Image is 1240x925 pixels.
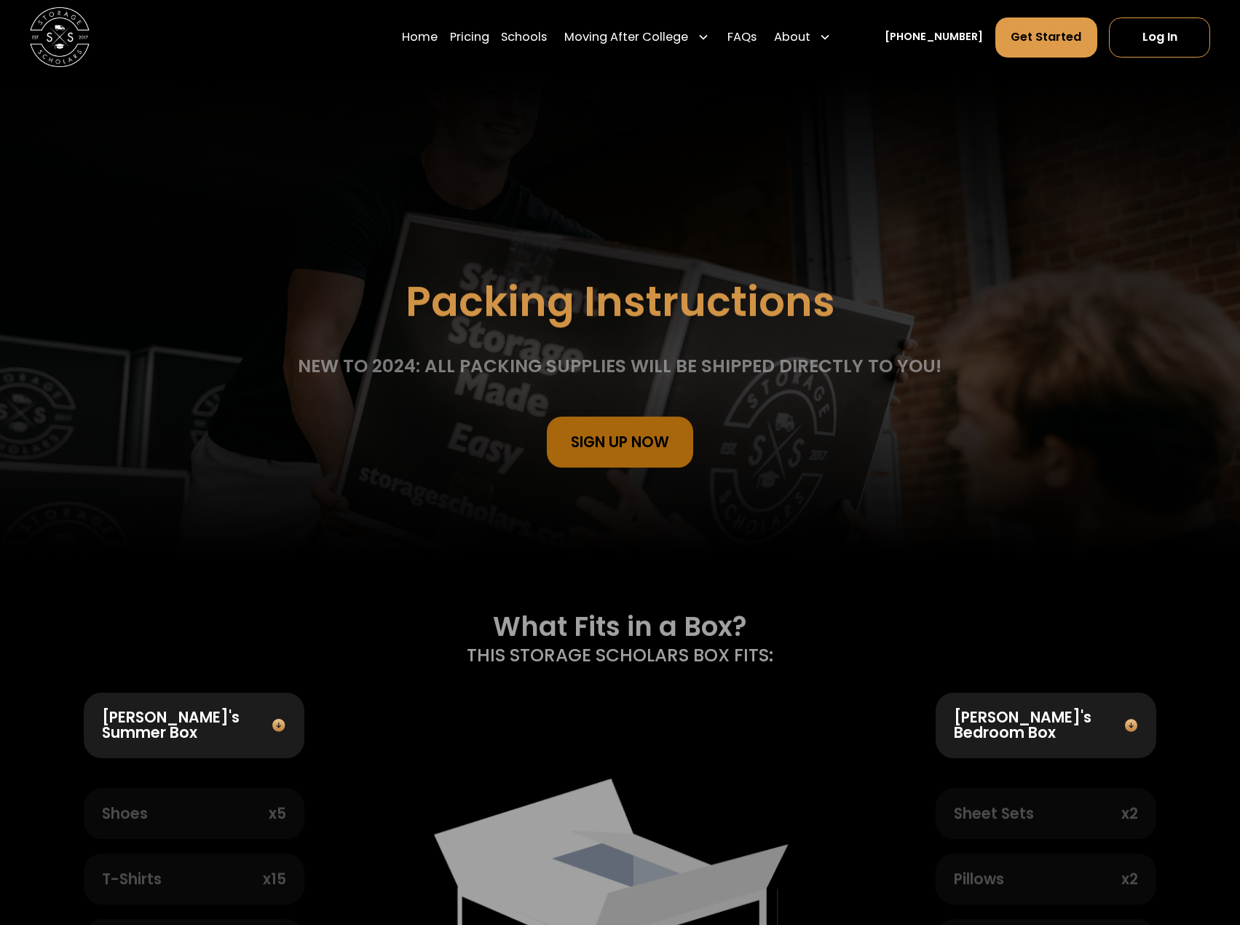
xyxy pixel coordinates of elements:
[406,279,835,324] h1: Packing Instructions
[885,29,983,44] a: [PHONE_NUMBER]
[402,17,438,58] a: Home
[995,17,1097,58] a: Get Started
[102,872,162,886] div: T-Shirts
[501,17,547,58] a: Schools
[571,435,669,449] div: sign Up Now
[954,872,1004,886] div: Pillows
[727,17,757,58] a: FAQs
[269,806,286,821] div: x5
[450,17,489,58] a: Pricing
[768,17,837,58] div: About
[954,710,1123,740] div: [PERSON_NAME]'s Bedroom Box
[564,28,688,47] div: Moving After College
[558,17,715,58] div: Moving After College
[263,872,286,886] div: x15
[954,806,1034,821] div: Sheet Sets
[774,28,810,47] div: About
[493,610,747,642] h2: What Fits in a Box?
[547,417,692,468] a: sign Up Now
[1121,872,1138,886] div: x2
[467,642,773,669] p: THIS STORAGE SCHOLARS BOX FITS:
[30,7,90,67] img: Storage Scholars main logo
[299,353,942,379] div: NEW TO 2024: All packing supplies will be shipped directly to you!
[102,806,148,821] div: Shoes
[1121,806,1138,821] div: x2
[1109,17,1210,58] a: Log In
[102,710,272,740] div: [PERSON_NAME]'s Summer Box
